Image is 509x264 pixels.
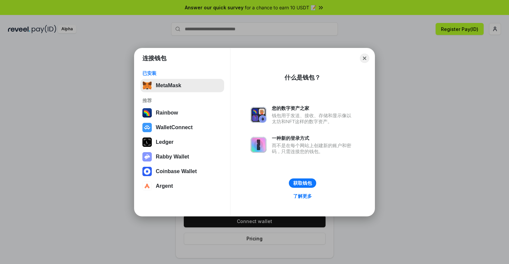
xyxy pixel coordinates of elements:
button: Ledger [140,135,224,149]
div: 一种新的登录方式 [272,135,355,141]
img: svg+xml,%3Csvg%20width%3D%2228%22%20height%3D%2228%22%20viewBox%3D%220%200%2028%2028%22%20fill%3D... [142,123,152,132]
div: Rabby Wallet [156,154,189,160]
img: svg+xml,%3Csvg%20xmlns%3D%22http%3A%2F%2Fwww.w3.org%2F2000%2Fsvg%22%20width%3D%2228%22%20height%3... [142,137,152,147]
div: 获取钱包 [293,180,312,186]
button: Coinbase Wallet [140,165,224,178]
button: 获取钱包 [289,178,316,188]
img: svg+xml,%3Csvg%20width%3D%22120%22%20height%3D%22120%22%20viewBox%3D%220%200%20120%20120%22%20fil... [142,108,152,118]
div: Rainbow [156,110,178,116]
div: 了解更多 [293,193,312,199]
img: svg+xml,%3Csvg%20xmlns%3D%22http%3A%2F%2Fwww.w3.org%2F2000%2Fsvg%22%20fill%3D%22none%22%20viewBox... [250,137,267,153]
div: 什么是钱包？ [285,74,321,82]
h1: 连接钱包 [142,54,166,62]
img: svg+xml,%3Csvg%20xmlns%3D%22http%3A%2F%2Fwww.w3.org%2F2000%2Fsvg%22%20fill%3D%22none%22%20viewBox... [250,107,267,123]
div: 而不是在每个网站上创建新的账户和密码，只需连接您的钱包。 [272,142,355,154]
button: MetaMask [140,79,224,92]
img: svg+xml,%3Csvg%20width%3D%2228%22%20height%3D%2228%22%20viewBox%3D%220%200%2028%2028%22%20fill%3D... [142,181,152,191]
div: 已安装 [142,70,222,76]
button: Rainbow [140,106,224,120]
div: Coinbase Wallet [156,168,197,174]
button: Close [360,54,369,63]
div: MetaMask [156,83,181,89]
div: 您的数字资产之家 [272,105,355,111]
div: Ledger [156,139,173,145]
button: WalletConnect [140,121,224,134]
div: 钱包用于发送、接收、存储和显示像以太坊和NFT这样的数字资产。 [272,113,355,125]
img: svg+xml,%3Csvg%20fill%3D%22none%22%20height%3D%2233%22%20viewBox%3D%220%200%2035%2033%22%20width%... [142,81,152,90]
a: 了解更多 [289,192,316,200]
button: Rabby Wallet [140,150,224,163]
img: svg+xml,%3Csvg%20width%3D%2228%22%20height%3D%2228%22%20viewBox%3D%220%200%2028%2028%22%20fill%3D... [142,167,152,176]
img: svg+xml,%3Csvg%20xmlns%3D%22http%3A%2F%2Fwww.w3.org%2F2000%2Fsvg%22%20fill%3D%22none%22%20viewBox... [142,152,152,161]
div: Argent [156,183,173,189]
div: WalletConnect [156,125,193,131]
div: 推荐 [142,98,222,104]
button: Argent [140,179,224,193]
